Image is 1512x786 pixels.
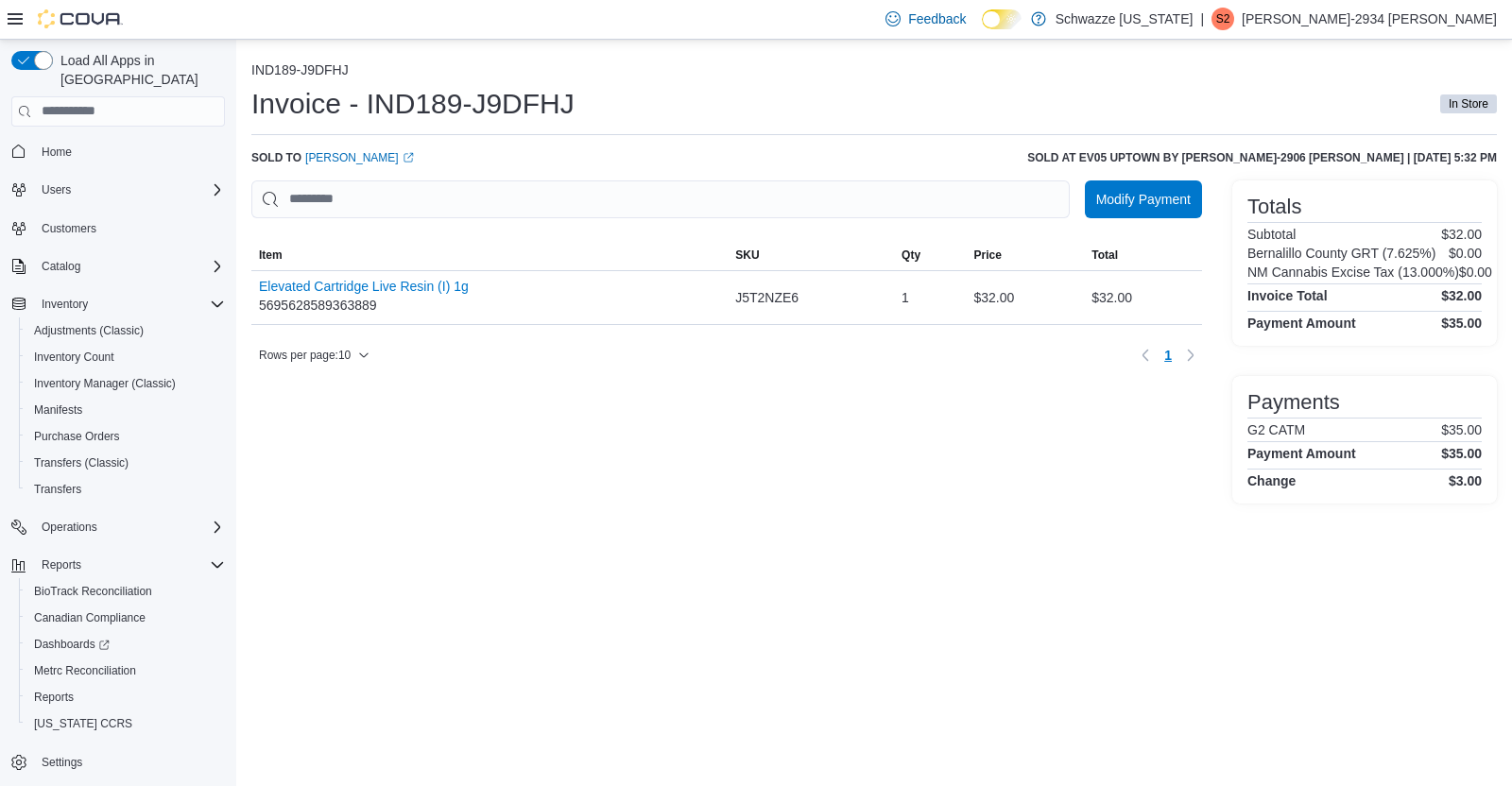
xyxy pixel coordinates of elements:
button: Price [966,240,1084,270]
span: Reports [42,557,81,572]
span: Catalog [42,259,80,274]
span: Dark Mode [982,29,983,30]
button: [US_STATE] CCRS [19,710,232,737]
button: Total [1084,240,1202,270]
h4: $32.00 [1441,288,1482,303]
span: Feedback [908,9,966,28]
p: [PERSON_NAME]-2934 [PERSON_NAME] [1242,8,1497,30]
div: Sold to [251,150,414,165]
a: Transfers [26,478,89,501]
span: Transfers (Classic) [34,455,129,470]
nav: Pagination for table: MemoryTable from EuiInMemoryTable [1134,340,1202,370]
span: S2 [1216,8,1230,30]
button: Customers [4,214,232,242]
span: Purchase Orders [26,425,225,448]
h6: NM Cannabis Excise Tax (13.000%) [1247,265,1459,280]
span: In Store [1440,94,1497,113]
span: Metrc Reconciliation [34,663,136,678]
span: Reports [34,554,225,576]
span: Home [42,145,72,160]
span: Washington CCRS [26,712,225,735]
a: Canadian Compliance [26,607,153,629]
h4: Payment Amount [1247,316,1356,331]
span: [US_STATE] CCRS [34,716,132,731]
p: $32.00 [1441,227,1482,242]
button: Canadian Compliance [19,605,232,631]
h4: Invoice Total [1247,288,1328,303]
button: Transfers (Classic) [19,450,232,476]
a: Adjustments (Classic) [26,319,151,342]
span: Dashboards [26,633,225,656]
h6: Sold at EV05 Uptown by [PERSON_NAME]-2906 [PERSON_NAME] | [DATE] 5:32 PM [1027,150,1497,165]
span: Purchase Orders [34,429,120,444]
button: Rows per page:10 [251,344,377,367]
span: Canadian Compliance [26,607,225,629]
a: Purchase Orders [26,425,128,448]
h3: Totals [1247,196,1301,218]
span: SKU [735,248,759,263]
p: | [1200,8,1204,30]
span: J5T2NZE6 [735,286,799,309]
button: Metrc Reconciliation [19,658,232,684]
button: Reports [4,552,232,578]
a: Dashboards [26,633,117,656]
button: Previous page [1134,344,1157,367]
span: Settings [42,755,82,770]
button: Manifests [19,397,232,423]
span: Inventory Manager (Classic) [34,376,176,391]
button: BioTrack Reconciliation [19,578,232,605]
button: IND189-J9DFHJ [251,62,349,77]
button: Transfers [19,476,232,503]
div: 1 [894,279,966,316]
div: $32.00 [1084,279,1202,316]
h6: Bernalillo County GRT (7.625%) [1247,246,1435,261]
span: Catalog [34,255,225,278]
button: Elevated Cartridge Live Resin (I) 1g [259,279,469,294]
button: Users [4,177,232,203]
h6: Subtotal [1247,227,1296,242]
button: Operations [4,514,232,540]
span: BioTrack Reconciliation [26,580,225,603]
button: Adjustments (Classic) [19,317,232,344]
a: [PERSON_NAME]External link [305,150,414,165]
span: Operations [34,516,225,538]
span: Transfers [34,482,81,497]
span: Metrc Reconciliation [26,659,225,682]
span: Modify Payment [1096,190,1191,209]
span: Operations [42,520,97,535]
span: Manifests [26,399,225,421]
button: Catalog [4,253,232,280]
span: BioTrack Reconciliation [34,584,152,599]
button: Next page [1179,344,1202,367]
h3: Payments [1247,391,1340,414]
button: Inventory Manager (Classic) [19,370,232,397]
a: Reports [26,686,81,709]
img: Cova [38,9,123,28]
h4: $3.00 [1449,473,1482,488]
button: SKU [728,240,894,270]
span: Settings [34,750,225,774]
input: This is a search bar. As you type, the results lower in the page will automatically filter. [251,180,1070,218]
span: Customers [42,221,96,236]
svg: External link [403,152,414,163]
h4: $35.00 [1441,446,1482,461]
span: Users [34,179,225,201]
button: Page 1 of 1 [1157,340,1179,370]
button: Reports [19,684,232,710]
a: Home [34,141,79,163]
button: Users [34,179,78,201]
span: Qty [902,248,920,263]
button: Reports [34,554,89,576]
span: Adjustments (Classic) [26,319,225,342]
span: Inventory [42,297,88,312]
button: Purchase Orders [19,423,232,450]
button: Home [4,138,232,165]
span: Inventory Count [34,350,114,365]
button: Modify Payment [1085,180,1202,218]
a: Transfers (Classic) [26,452,136,474]
div: 5695628589363889 [259,279,469,316]
button: Inventory [4,291,232,317]
h4: $35.00 [1441,316,1482,331]
button: Inventory [34,293,95,316]
a: Manifests [26,399,90,421]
